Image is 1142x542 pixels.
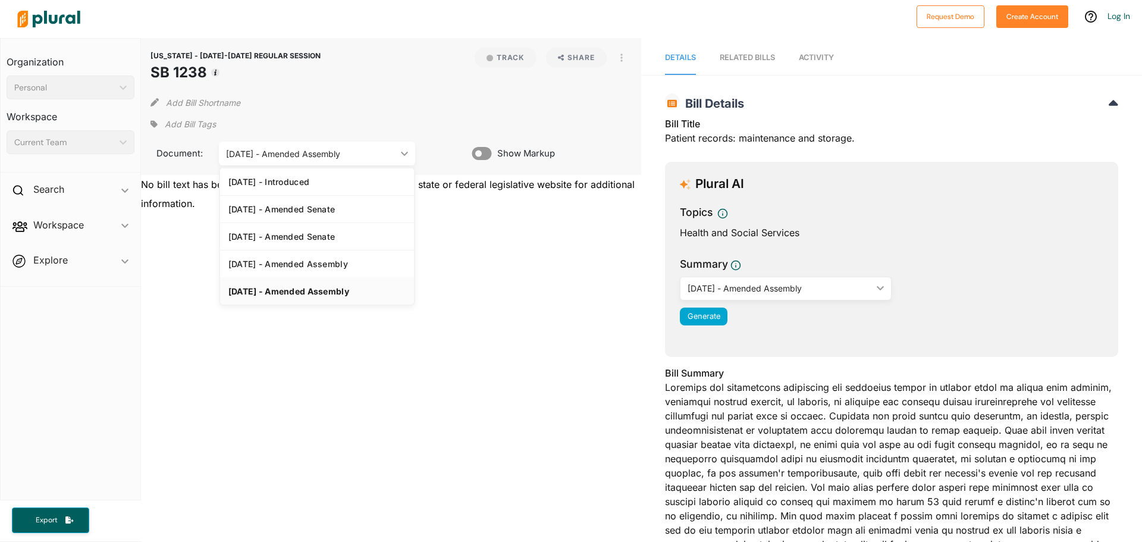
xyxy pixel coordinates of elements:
[665,53,696,62] span: Details
[150,147,204,160] span: Document:
[475,48,537,68] button: Track
[720,41,775,75] a: RELATED BILLS
[27,515,65,525] span: Export
[917,5,984,28] button: Request Demo
[665,41,696,75] a: Details
[688,282,872,295] div: [DATE] - Amended Assembly
[996,5,1068,28] button: Create Account
[1108,11,1130,21] a: Log In
[150,62,321,83] h1: SB 1238
[150,115,216,133] div: Add tags
[228,259,406,269] div: [DATE] - Amended Assembly
[220,195,414,223] a: [DATE] - Amended Senate
[688,312,720,321] span: Generate
[228,177,406,187] div: [DATE] - Introduced
[150,51,321,60] span: [US_STATE] - [DATE]-[DATE] REGULAR SESSION
[165,118,216,130] span: Add Bill Tags
[799,53,834,62] span: Activity
[679,96,744,111] span: Bill Details
[141,175,642,213] div: No bill text has been provided by the source. Try viewing the state or federal legislative websit...
[228,286,406,296] div: [DATE] - Amended Assembly
[680,225,1103,240] div: Health and Social Services
[226,148,396,160] div: [DATE] - Amended Assembly
[210,67,221,78] div: Tooltip anchor
[14,136,115,149] div: Current Team
[228,204,406,214] div: [DATE] - Amended Senate
[14,82,115,94] div: Personal
[7,99,134,126] h3: Workspace
[665,117,1118,152] div: Patient records: maintenance and storage.
[220,168,414,195] a: [DATE] - Introduced
[7,45,134,71] h3: Organization
[33,183,64,196] h2: Search
[695,177,744,192] h3: Plural AI
[665,117,1118,131] h3: Bill Title
[491,147,555,160] span: Show Markup
[665,366,1118,380] h3: Bill Summary
[680,205,713,220] h3: Topics
[680,308,727,325] button: Generate
[541,48,612,68] button: Share
[680,256,728,272] h3: Summary
[220,277,414,305] a: [DATE] - Amended Assembly
[720,52,775,63] div: RELATED BILLS
[228,231,406,242] div: [DATE] - Amended Senate
[12,507,89,533] button: Export
[799,41,834,75] a: Activity
[996,10,1068,22] a: Create Account
[220,223,414,250] a: [DATE] - Amended Senate
[546,48,607,68] button: Share
[166,93,240,112] button: Add Bill Shortname
[220,250,414,277] a: [DATE] - Amended Assembly
[917,10,984,22] a: Request Demo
